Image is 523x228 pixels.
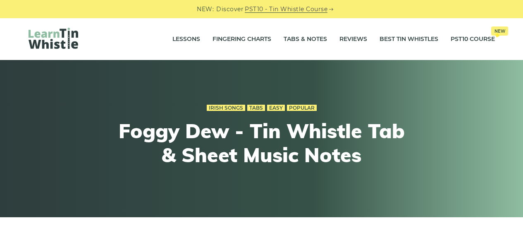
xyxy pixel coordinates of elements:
[267,105,285,111] a: Easy
[172,29,200,50] a: Lessons
[287,105,317,111] a: Popular
[451,29,495,50] a: PST10 CourseNew
[213,29,271,50] a: Fingering Charts
[339,29,367,50] a: Reviews
[29,28,78,49] img: LearnTinWhistle.com
[207,105,245,111] a: Irish Songs
[110,119,414,167] h1: Foggy Dew - Tin Whistle Tab & Sheet Music Notes
[247,105,265,111] a: Tabs
[380,29,438,50] a: Best Tin Whistles
[284,29,327,50] a: Tabs & Notes
[491,26,508,36] span: New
